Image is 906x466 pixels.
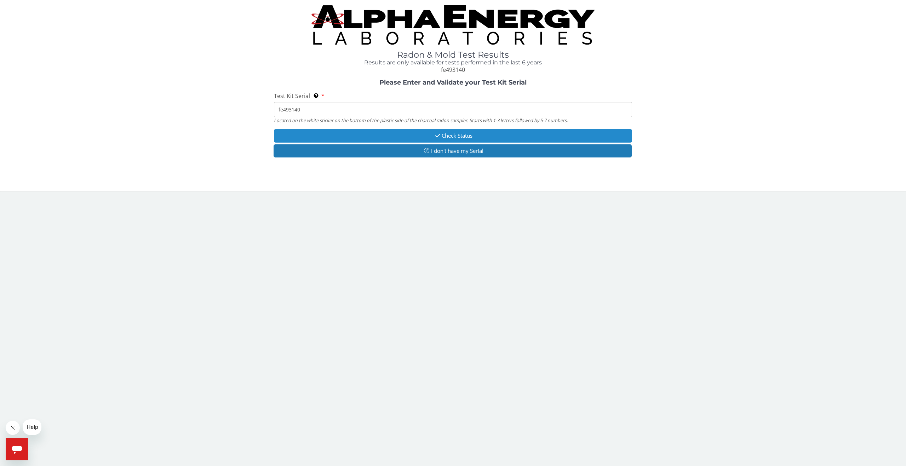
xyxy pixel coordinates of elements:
[6,421,20,435] iframe: Close message
[274,117,632,123] div: Located on the white sticker on the bottom of the plastic side of the charcoal radon sampler. Sta...
[274,129,632,142] button: Check Status
[274,50,632,59] h1: Radon & Mold Test Results
[311,5,595,45] img: TightCrop.jpg
[379,79,527,86] strong: Please Enter and Validate your Test Kit Serial
[441,66,465,74] span: fe493140
[274,59,632,66] h4: Results are only available for tests performed in the last 6 years
[274,144,632,157] button: I don't have my Serial
[23,419,41,435] iframe: Message from company
[274,92,310,100] span: Test Kit Serial
[6,438,28,460] iframe: Button to launch messaging window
